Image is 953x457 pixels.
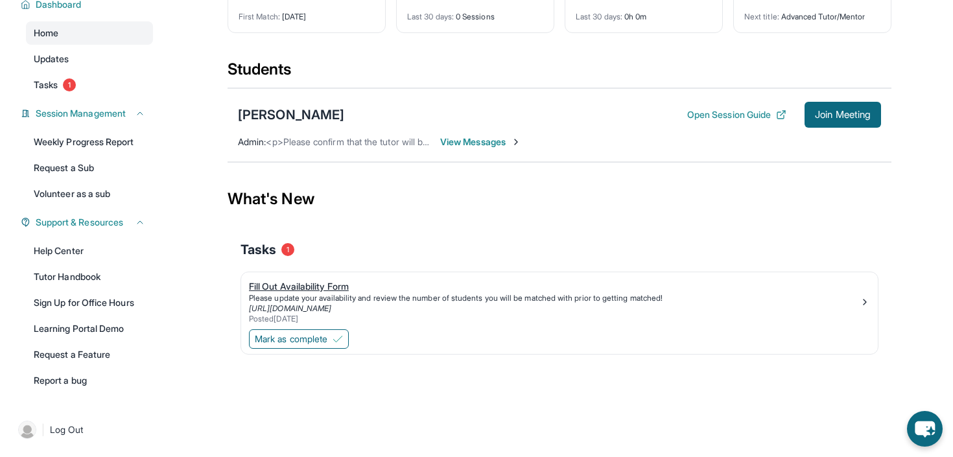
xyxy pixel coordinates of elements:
[228,170,891,228] div: What's New
[238,136,266,147] span: Admin :
[26,343,153,366] a: Request a Feature
[407,4,543,22] div: 0 Sessions
[26,291,153,314] a: Sign Up for Office Hours
[907,411,943,447] button: chat-button
[744,4,880,22] div: Advanced Tutor/Mentor
[228,59,891,88] div: Students
[36,107,126,120] span: Session Management
[50,423,84,436] span: Log Out
[249,293,860,303] div: Please update your availability and review the number of students you will be matched with prior ...
[407,12,454,21] span: Last 30 days :
[815,111,871,119] span: Join Meeting
[249,329,349,349] button: Mark as complete
[18,421,36,439] img: user-img
[238,106,344,124] div: [PERSON_NAME]
[26,239,153,263] a: Help Center
[30,216,145,229] button: Support & Resources
[333,334,343,344] img: Mark as complete
[744,12,779,21] span: Next title :
[249,280,860,293] div: Fill Out Availability Form
[26,47,153,71] a: Updates
[440,135,521,148] span: View Messages
[239,12,280,21] span: First Match :
[34,78,58,91] span: Tasks
[805,102,881,128] button: Join Meeting
[241,240,276,259] span: Tasks
[511,137,521,147] img: Chevron-Right
[34,53,69,65] span: Updates
[239,4,375,22] div: [DATE]
[576,4,712,22] div: 0h 0m
[26,73,153,97] a: Tasks1
[26,130,153,154] a: Weekly Progress Report
[41,422,45,438] span: |
[26,182,153,205] a: Volunteer as a sub
[281,243,294,256] span: 1
[255,333,327,346] span: Mark as complete
[241,272,878,327] a: Fill Out Availability FormPlease update your availability and review the number of students you w...
[34,27,58,40] span: Home
[26,156,153,180] a: Request a Sub
[26,265,153,288] a: Tutor Handbook
[26,317,153,340] a: Learning Portal Demo
[576,12,622,21] span: Last 30 days :
[13,416,153,444] a: |Log Out
[266,136,734,147] span: <p>Please confirm that the tutor will be able to attend your first assigned meeting time before j...
[63,78,76,91] span: 1
[30,107,145,120] button: Session Management
[26,369,153,392] a: Report a bug
[36,216,123,229] span: Support & Resources
[249,314,860,324] div: Posted [DATE]
[26,21,153,45] a: Home
[687,108,786,121] button: Open Session Guide
[249,303,331,313] a: [URL][DOMAIN_NAME]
